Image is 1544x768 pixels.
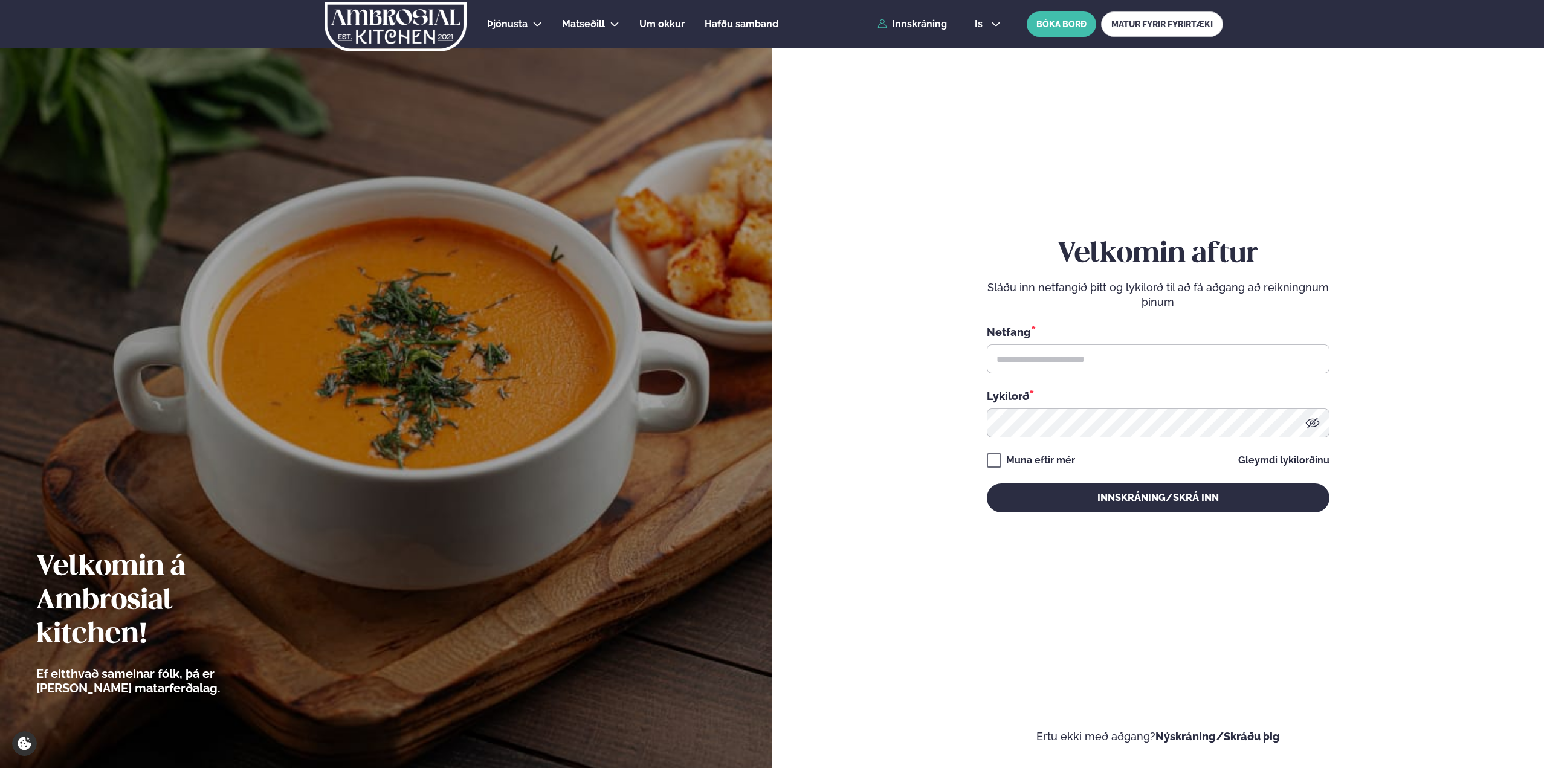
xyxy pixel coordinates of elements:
[987,324,1329,340] div: Netfang
[705,17,778,31] a: Hafðu samband
[12,731,37,756] a: Cookie settings
[965,19,1010,29] button: is
[987,483,1329,512] button: Innskráning/Skrá inn
[487,17,528,31] a: Þjónusta
[562,18,605,30] span: Matseðill
[877,19,947,30] a: Innskráning
[1238,456,1329,465] a: Gleymdi lykilorðinu
[987,388,1329,404] div: Lykilorð
[323,2,468,51] img: logo
[705,18,778,30] span: Hafðu samband
[1027,11,1096,37] button: BÓKA BORÐ
[987,237,1329,271] h2: Velkomin aftur
[487,18,528,30] span: Þjónusta
[975,19,986,29] span: is
[562,17,605,31] a: Matseðill
[1155,730,1280,743] a: Nýskráning/Skráðu þig
[809,729,1508,744] p: Ertu ekki með aðgang?
[987,280,1329,309] p: Sláðu inn netfangið þitt og lykilorð til að fá aðgang að reikningnum þínum
[639,18,685,30] span: Um okkur
[36,550,287,652] h2: Velkomin á Ambrosial kitchen!
[639,17,685,31] a: Um okkur
[1101,11,1223,37] a: MATUR FYRIR FYRIRTÆKI
[36,666,287,695] p: Ef eitthvað sameinar fólk, þá er [PERSON_NAME] matarferðalag.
